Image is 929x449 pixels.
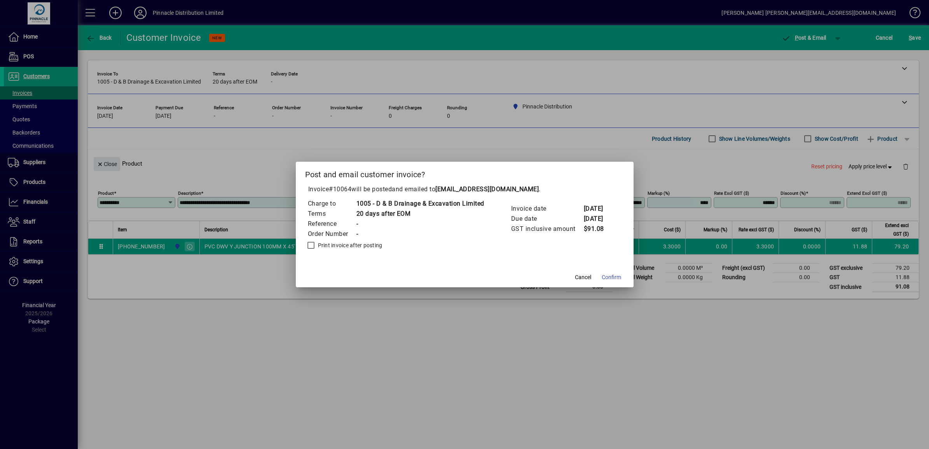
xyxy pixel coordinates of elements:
td: Order Number [307,229,356,239]
td: Reference [307,219,356,229]
td: Due date [511,214,583,224]
span: Cancel [575,273,591,281]
td: 1005 - D & B Drainage & Excavation Limited [356,199,484,209]
td: GST inclusive amount [511,224,583,234]
span: and emailed to [392,185,539,193]
td: - [356,219,484,229]
button: Cancel [571,270,595,284]
td: - [356,229,484,239]
button: Confirm [599,270,624,284]
td: [DATE] [583,214,615,224]
td: Invoice date [511,204,583,214]
td: Terms [307,209,356,219]
span: #10064 [329,185,351,193]
td: Charge to [307,199,356,209]
h2: Post and email customer invoice? [296,162,634,184]
td: [DATE] [583,204,615,214]
label: Print invoice after posting [316,241,382,249]
p: Invoice will be posted . [305,185,624,194]
span: Confirm [602,273,621,281]
td: 20 days after EOM [356,209,484,219]
b: [EMAIL_ADDRESS][DOMAIN_NAME] [435,185,539,193]
td: $91.08 [583,224,615,234]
